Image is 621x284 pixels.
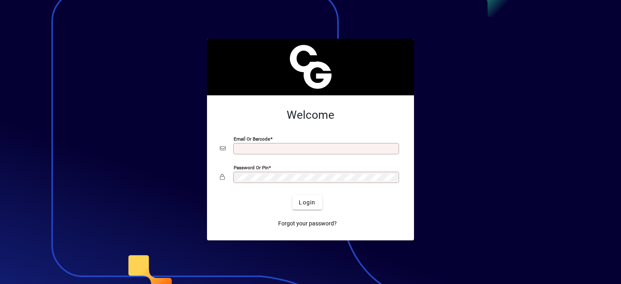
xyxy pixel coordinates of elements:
[234,136,270,142] mat-label: Email or Barcode
[278,219,337,228] span: Forgot your password?
[275,216,340,231] a: Forgot your password?
[220,108,401,122] h2: Welcome
[299,198,315,207] span: Login
[292,195,322,210] button: Login
[234,165,268,170] mat-label: Password or Pin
